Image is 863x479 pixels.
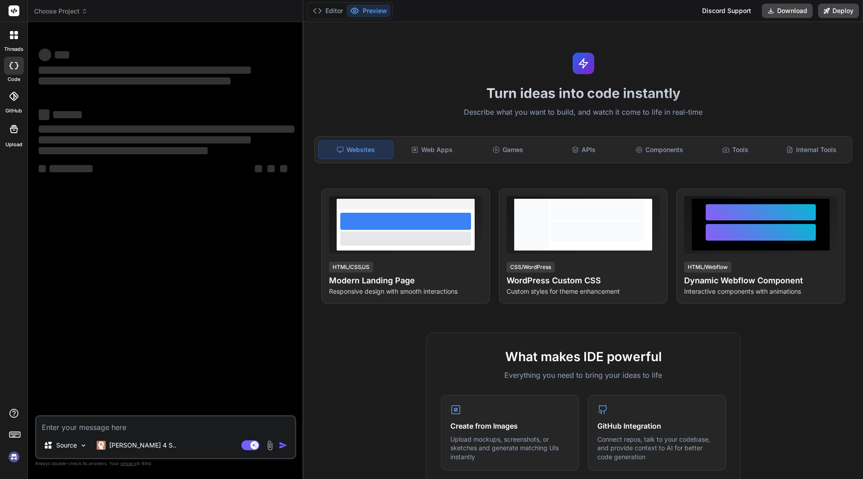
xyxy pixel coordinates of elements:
div: HTML/Webflow [684,262,731,273]
p: Custom styles for theme enhancement [507,287,660,296]
p: Interactive components with animations [684,287,837,296]
p: Always double-check its answers. Your in Bind [35,459,296,468]
span: ‌ [39,165,46,172]
h1: Turn ideas into code instantly [309,85,858,101]
label: GitHub [5,107,22,115]
div: CSS/WordPress [507,262,555,273]
span: ‌ [280,165,287,172]
h4: GitHub Integration [597,421,716,431]
span: ‌ [39,49,51,61]
p: Upload mockups, screenshots, or sketches and generate matching UIs instantly [450,435,569,461]
button: Preview [347,4,391,17]
h4: WordPress Custom CSS [507,274,660,287]
span: ‌ [267,165,275,172]
div: Web Apps [395,140,469,159]
span: ‌ [39,77,231,85]
p: Connect repos, talk to your codebase, and provide context to AI for better code generation [597,435,716,461]
img: attachment [265,440,275,451]
div: Games [471,140,545,159]
span: ‌ [49,165,93,172]
img: signin [6,449,22,465]
img: Claude 4 Sonnet [97,441,106,450]
span: ‌ [39,125,294,133]
label: Upload [5,141,22,148]
p: [PERSON_NAME] 4 S.. [109,441,176,450]
div: Websites [318,140,393,159]
img: Pick Models [80,442,87,449]
label: code [8,76,20,83]
h4: Create from Images [450,421,569,431]
span: ‌ [55,51,69,58]
p: Everything you need to bring your ideas to life [441,370,726,381]
div: Discord Support [697,4,756,18]
p: Describe what you want to build, and watch it come to life in real-time [309,107,858,118]
button: Download [762,4,813,18]
div: APIs [547,140,621,159]
h4: Modern Landing Page [329,274,482,287]
span: ‌ [39,109,49,120]
span: ‌ [39,136,251,143]
p: Responsive design with smooth interactions [329,287,482,296]
h2: What makes IDE powerful [441,347,726,366]
div: HTML/CSS/JS [329,262,373,273]
label: threads [4,45,23,53]
span: ‌ [53,111,82,118]
div: Tools [698,140,773,159]
h4: Dynamic Webflow Component [684,274,837,287]
img: icon [279,441,288,450]
span: privacy [120,461,137,466]
div: Internal Tools [774,140,848,159]
p: Source [56,441,77,450]
span: ‌ [39,147,208,154]
button: Editor [309,4,347,17]
span: Choose Project [34,7,88,16]
span: ‌ [39,67,251,74]
span: ‌ [255,165,262,172]
div: Components [623,140,697,159]
button: Deploy [818,4,859,18]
